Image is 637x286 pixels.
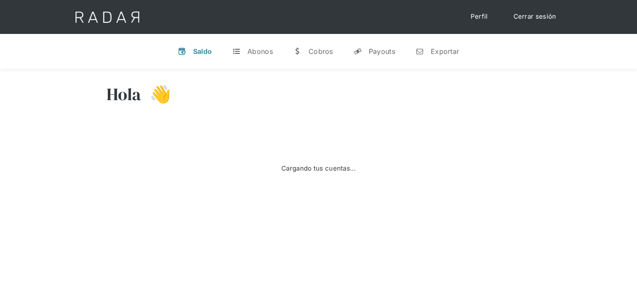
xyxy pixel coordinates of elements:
[462,8,497,25] a: Perfil
[369,47,395,56] div: Payouts
[293,47,302,56] div: w
[281,164,356,174] div: Cargando tus cuentas...
[309,47,333,56] div: Cobros
[431,47,459,56] div: Exportar
[232,47,241,56] div: t
[415,47,424,56] div: n
[505,8,565,25] a: Cerrar sesión
[178,47,186,56] div: v
[141,84,171,105] h3: 👋
[193,47,212,56] div: Saldo
[247,47,273,56] div: Abonos
[107,84,141,105] h3: Hola
[354,47,362,56] div: y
